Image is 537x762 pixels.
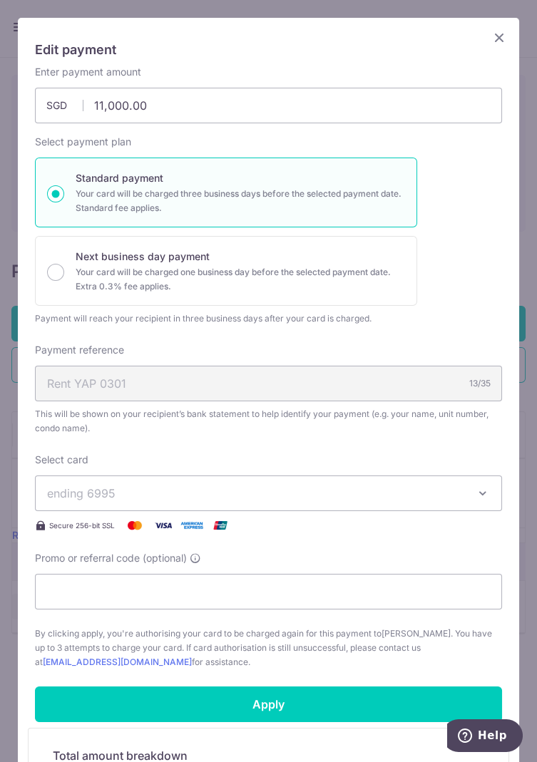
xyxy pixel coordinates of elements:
img: American Express [178,517,206,534]
a: [EMAIL_ADDRESS][DOMAIN_NAME] [43,657,192,667]
label: Payment reference [35,343,124,357]
iframe: Opens a widget where you can find more information [447,719,523,755]
label: Select payment plan [35,135,131,149]
img: UnionPay [206,517,235,534]
p: Standard payment [76,170,405,187]
img: Mastercard [121,517,149,534]
input: 0.00 [35,88,502,123]
span: [PERSON_NAME] [382,628,451,639]
p: Your card will be charged one business day before the selected payment date. Extra 0.3% fee applies. [76,265,405,294]
div: 13/35 [469,376,491,391]
input: Apply [35,686,502,722]
span: Secure 256-bit SSL [49,520,115,531]
span: Promo or referral code (optional) [35,551,187,565]
h5: Edit payment [35,41,502,59]
span: SGD [46,98,83,113]
span: ending 6995 [47,486,116,500]
p: Your card will be charged three business days before the selected payment date. Standard fee appl... [76,187,405,215]
span: By clicking apply, you're authorising your card to be charged again for this payment to . You hav... [35,627,502,669]
img: Visa [149,517,178,534]
label: Select card [35,453,88,467]
label: Enter payment amount [35,65,141,79]
div: Payment will reach your recipient in three business days after your card is charged. [35,312,502,326]
span: This will be shown on your recipient’s bank statement to help identify your payment (e.g. your na... [35,407,502,436]
p: Next business day payment [76,248,405,265]
button: ending 6995 [35,475,502,511]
